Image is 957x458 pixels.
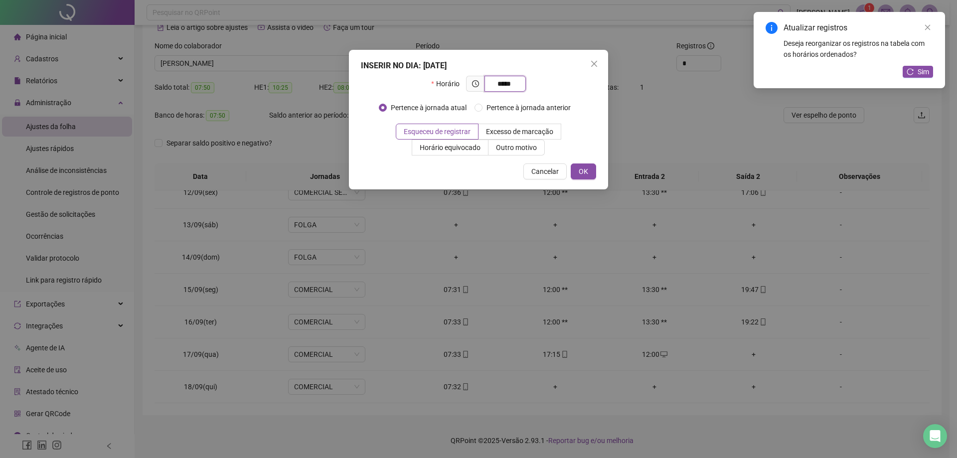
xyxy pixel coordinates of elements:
span: Pertence à jornada atual [387,102,471,113]
span: Sim [918,66,929,77]
a: Close [922,22,933,33]
button: Sim [903,66,933,78]
span: close [924,24,931,31]
div: Open Intercom Messenger [923,424,947,448]
span: Esqueceu de registrar [404,128,471,136]
label: Horário [431,76,466,92]
button: Cancelar [523,163,567,179]
button: OK [571,163,596,179]
button: Close [586,56,602,72]
span: Excesso de marcação [486,128,553,136]
span: Horário equivocado [420,144,480,152]
span: Outro motivo [496,144,537,152]
span: clock-circle [472,80,479,87]
span: info-circle [766,22,778,34]
div: INSERIR NO DIA : [DATE] [361,60,596,72]
span: reload [907,68,914,75]
div: Atualizar registros [784,22,933,34]
span: close [590,60,598,68]
div: Deseja reorganizar os registros na tabela com os horários ordenados? [784,38,933,60]
span: OK [579,166,588,177]
span: Cancelar [531,166,559,177]
span: Pertence à jornada anterior [482,102,575,113]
